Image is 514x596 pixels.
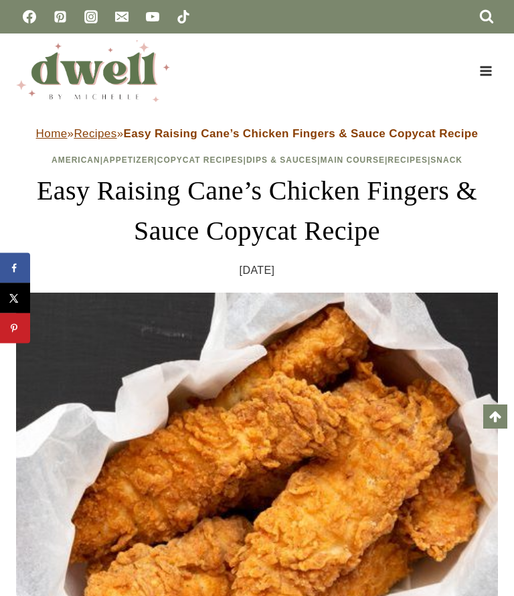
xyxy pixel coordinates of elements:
time: [DATE] [240,262,275,279]
button: Open menu [473,60,498,81]
a: American [52,155,100,165]
button: View Search Form [475,5,498,28]
a: Copycat Recipes [157,155,244,165]
span: | | | | | | [52,155,462,165]
span: » » [36,127,479,140]
a: Recipes [388,155,428,165]
a: Snack [430,155,462,165]
a: Main Course [321,155,385,165]
img: DWELL by michelle [16,40,170,102]
a: Home [36,127,68,140]
a: Facebook [16,3,43,30]
a: TikTok [170,3,197,30]
a: YouTube [139,3,166,30]
h1: Easy Raising Cane’s Chicken Fingers & Sauce Copycat Recipe [16,171,498,251]
strong: Easy Raising Cane’s Chicken Fingers & Sauce Copycat Recipe [123,127,478,140]
a: Dips & Sauces [246,155,317,165]
a: Pinterest [47,3,74,30]
a: Instagram [78,3,104,30]
a: Scroll to top [483,404,507,429]
a: Email [108,3,135,30]
a: Recipes [74,127,116,140]
a: Appetizer [103,155,154,165]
